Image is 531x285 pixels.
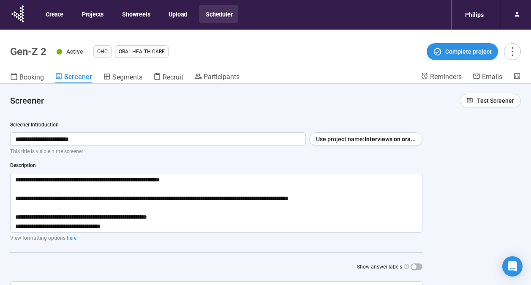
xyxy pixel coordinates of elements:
[10,95,453,107] h4: Screener
[204,73,240,81] span: Participants
[153,72,183,83] a: Recruit
[506,46,518,57] span: more
[10,162,422,170] div: Description
[75,5,109,23] button: Projects
[97,47,108,56] span: OHC
[39,5,69,23] button: Create
[460,7,489,23] div: Philips
[19,73,44,81] span: Booking
[365,136,416,142] b: Interviews on ora...
[445,47,492,56] span: Complete project
[10,148,422,156] p: This title is visible in the screener
[67,235,76,241] a: here
[115,5,156,23] button: Showreels
[199,5,238,23] button: Scheduler
[460,94,521,107] button: Test Screener
[10,72,44,83] a: Booking
[421,72,462,82] a: Reminders
[427,43,498,60] button: Complete project
[10,121,422,129] div: Screener Introduction
[502,256,523,277] div: Open Intercom Messenger
[10,46,46,58] h1: Gen-Z 2
[163,73,183,81] span: Recruit
[411,263,422,270] button: Show answer labels
[103,72,142,83] a: Segments
[119,47,165,56] span: Oral Health Care
[10,234,422,242] p: View formatting options
[430,73,462,81] span: Reminders
[477,96,514,105] span: Test Screener
[66,48,83,55] span: Active
[64,73,92,81] span: Screener
[316,134,365,144] span: Use project name:
[482,73,502,81] span: Emails
[112,73,142,81] span: Segments
[404,264,409,269] span: question-circle
[357,263,422,271] label: Show answer labels
[309,132,422,146] button: Use project name:Interviews on ora...
[55,72,92,83] a: Screener
[504,43,521,60] button: more
[194,72,240,82] a: Participants
[473,72,502,82] a: Emails
[162,5,193,23] button: Upload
